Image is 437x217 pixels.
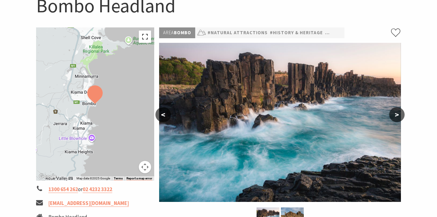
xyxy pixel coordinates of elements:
span: Area [163,30,174,35]
img: Google [38,173,58,181]
a: Open this area in Google Maps (opens a new window) [38,173,58,181]
a: 1300 654 262 [48,186,78,193]
a: 02 4232 3322 [83,186,112,193]
button: > [389,107,405,122]
button: Map camera controls [139,161,151,173]
p: Bombo [159,27,195,38]
a: #Natural Attractions [208,29,268,37]
span: Map data ©2025 Google [76,177,110,180]
a: [EMAIL_ADDRESS][DOMAIN_NAME] [48,200,129,207]
a: Terms (opens in new tab) [114,177,123,180]
button: < [155,107,171,122]
a: #History & Heritage [270,29,323,37]
button: Keyboard shortcuts [68,176,73,181]
img: Bombo Quarry [159,43,401,202]
button: Toggle fullscreen view [139,31,151,43]
li: or [36,185,155,194]
a: Report a map error [126,177,152,180]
